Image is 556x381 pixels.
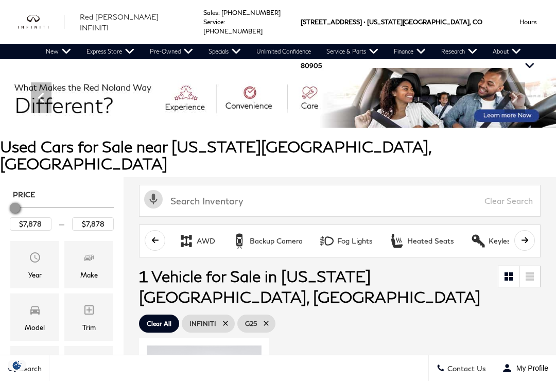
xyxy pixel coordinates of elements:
div: Heated Seats [389,233,405,249]
div: YearYear [10,241,59,288]
div: MakeMake [64,241,113,288]
span: Features [29,354,41,374]
div: ModelModel [10,293,59,341]
img: INFINITI [18,15,64,29]
div: Model [25,322,45,333]
span: 1 Vehicle for Sale in [US_STATE][GEOGRAPHIC_DATA], [GEOGRAPHIC_DATA] [139,267,480,306]
div: Keyless Entry [471,233,486,249]
button: Heated SeatsHeated Seats [384,230,460,252]
div: Backup Camera [250,236,303,246]
button: Open user profile menu [494,355,556,381]
section: Click to Open Cookie Consent Modal [5,360,29,371]
div: Trim [82,322,96,333]
a: infiniti [18,15,64,29]
a: Specials [201,44,249,59]
a: [STREET_ADDRESS] • [US_STATE][GEOGRAPHIC_DATA], CO 80905 [301,18,482,70]
span: Service [203,18,223,26]
svg: Click to toggle on voice search [144,190,163,209]
span: Go to slide 1 [251,109,262,119]
div: Heated Seats [407,236,454,246]
span: INFINITI [189,317,216,330]
a: New [38,44,79,59]
button: scroll right [514,230,535,251]
img: Opt-Out Icon [5,360,29,371]
a: [PHONE_NUMBER] [221,9,281,16]
div: Backup Camera [232,233,247,249]
span: : [218,9,220,16]
div: Keyless Entry [489,236,534,246]
h5: Price [13,190,111,199]
span: Go to slide 2 [266,109,276,119]
span: Go to slide 4 [294,109,305,119]
a: Service & Parts [319,44,386,59]
span: My Profile [512,364,548,372]
span: Trim [83,301,95,322]
a: About [485,44,529,59]
button: Fog LightsFog Lights [314,230,378,252]
a: [PHONE_NUMBER] [203,27,263,35]
div: Fog Lights [319,233,335,249]
button: AWDAWD [173,230,221,252]
span: Model [29,301,41,322]
a: Research [433,44,485,59]
nav: Main Navigation [38,44,529,59]
div: TrimTrim [64,293,113,341]
span: : [223,18,225,26]
span: 80905 [301,44,322,88]
span: Clear All [147,317,171,330]
span: Search [16,364,42,373]
div: Previous [31,82,51,113]
span: Red [PERSON_NAME] INFINITI [80,12,159,32]
span: Year [29,249,41,269]
button: Keyless EntryKeyless Entry [465,230,540,252]
span: Make [83,249,95,269]
input: Search Inventory [139,185,541,217]
button: scroll left [145,230,165,251]
div: Make [80,269,98,281]
div: AWD [197,236,215,246]
span: G25 [245,317,257,330]
div: AWD [179,233,194,249]
div: Year [28,269,42,281]
div: Price [10,199,114,231]
button: Backup CameraBackup Camera [226,230,308,252]
div: Next [505,82,525,113]
div: Maximum Price [10,203,20,213]
a: Pre-Owned [142,44,201,59]
span: Fueltype [83,354,95,374]
span: Sales [203,9,218,16]
div: Fog Lights [337,236,373,246]
a: Red [PERSON_NAME] INFINITI [80,11,188,33]
input: Minimum [10,217,51,231]
input: Maximum [72,217,114,231]
span: Contact Us [445,364,486,373]
span: Go to slide 3 [280,109,290,119]
a: Express Store [79,44,142,59]
a: Unlimited Confidence [249,44,319,59]
a: Finance [386,44,433,59]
